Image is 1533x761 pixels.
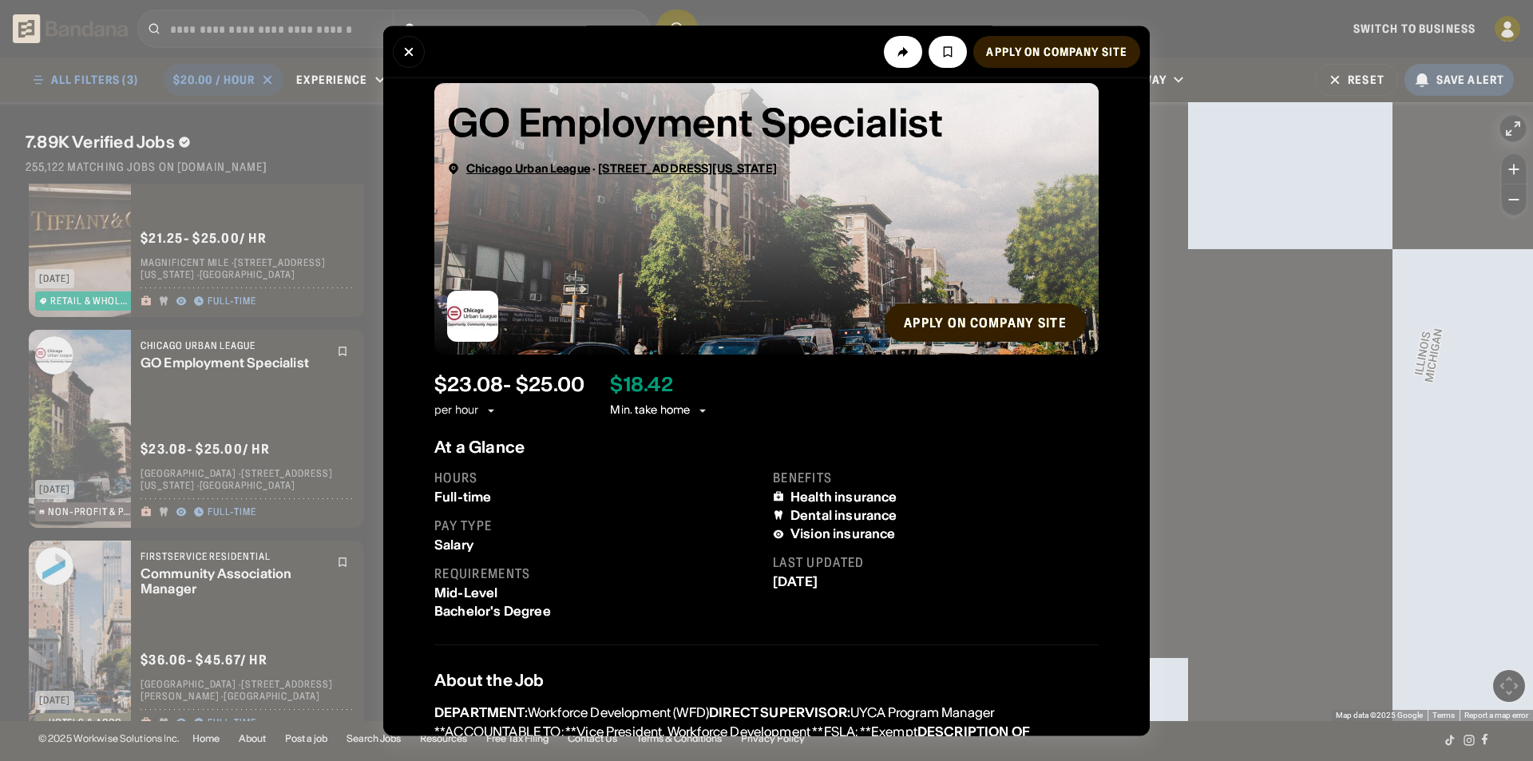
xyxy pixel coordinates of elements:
div: DEPARTMENT: [434,704,528,720]
div: Full-time [434,489,760,504]
div: · [466,161,777,175]
div: Vision insurance [790,526,896,541]
div: Apply on company site [986,46,1127,57]
div: Health insurance [790,489,897,504]
div: Pay type [434,517,760,533]
span: [STREET_ADDRESS][US_STATE] [598,161,777,175]
div: per hour [434,402,478,418]
div: Requirements [434,565,760,581]
div: About the Job [434,671,1099,690]
div: DIRECT SUPERVISOR: [709,704,850,720]
div: Apply on company site [904,315,1067,328]
div: Benefits [773,469,1099,486]
span: Chicago Urban League [466,161,590,175]
div: [DATE] [773,574,1099,589]
div: Salary [434,537,760,552]
div: Last updated [773,554,1099,571]
div: At a Glance [434,437,1099,456]
button: Close [393,35,425,67]
div: Min. take home [610,402,709,418]
div: Hours [434,469,760,486]
div: $ 18.42 [610,373,672,396]
div: GO Employment Specialist [447,95,1086,149]
div: $ 23.08 - $25.00 [434,373,584,396]
div: Bachelor's Degree [434,603,760,618]
div: Dental insurance [790,507,897,522]
img: Chicago Urban League logo [447,290,498,341]
div: Mid-Level [434,585,760,600]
